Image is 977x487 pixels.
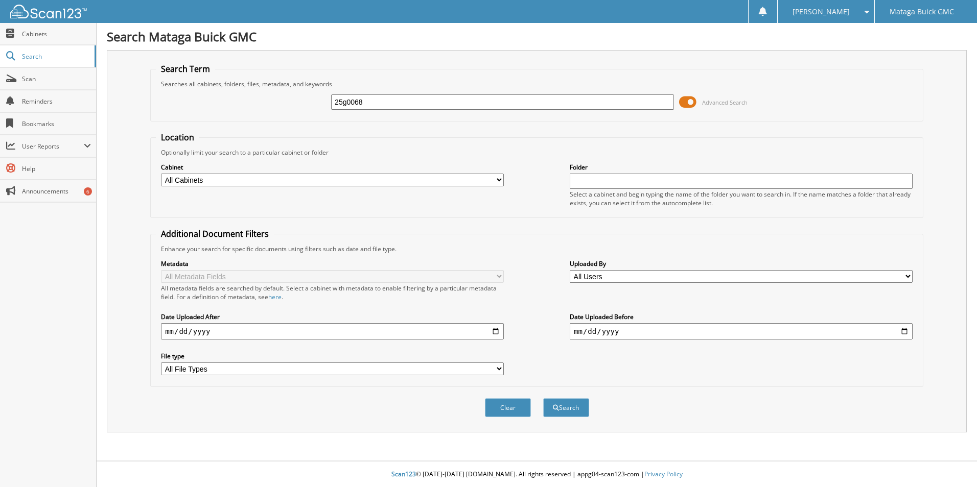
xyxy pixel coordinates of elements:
[22,30,91,38] span: Cabinets
[161,163,504,172] label: Cabinet
[644,470,683,478] a: Privacy Policy
[22,164,91,173] span: Help
[161,259,504,268] label: Metadata
[926,438,977,487] iframe: Chat Widget
[10,5,87,18] img: scan123-logo-white.svg
[22,142,84,151] span: User Reports
[793,9,850,15] span: [PERSON_NAME]
[107,28,967,45] h1: Search Mataga Buick GMC
[161,352,504,360] label: File type
[570,163,913,172] label: Folder
[485,398,531,417] button: Clear
[84,187,92,196] div: 6
[570,323,913,339] input: end
[268,293,282,301] a: here
[22,187,91,196] span: Announcements
[156,228,274,239] legend: Additional Document Filters
[156,63,215,75] legend: Search Term
[702,99,748,106] span: Advanced Search
[22,75,91,83] span: Scan
[570,190,913,207] div: Select a cabinet and begin typing the name of the folder you want to search in. If the name match...
[161,323,504,339] input: start
[570,259,913,268] label: Uploaded By
[156,245,918,253] div: Enhance your search for specific documents using filters such as date and file type.
[22,119,91,128] span: Bookmarks
[156,148,918,157] div: Optionally limit your search to a particular cabinet or folder
[156,80,918,88] div: Searches all cabinets, folders, files, metadata, and keywords
[156,132,199,143] legend: Location
[161,284,504,301] div: All metadata fields are searched by default. Select a cabinet with metadata to enable filtering b...
[570,312,913,321] label: Date Uploaded Before
[22,52,89,61] span: Search
[97,462,977,487] div: © [DATE]-[DATE] [DOMAIN_NAME]. All rights reserved | appg04-scan123-com |
[161,312,504,321] label: Date Uploaded After
[391,470,416,478] span: Scan123
[890,9,954,15] span: Mataga Buick GMC
[22,97,91,106] span: Reminders
[543,398,589,417] button: Search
